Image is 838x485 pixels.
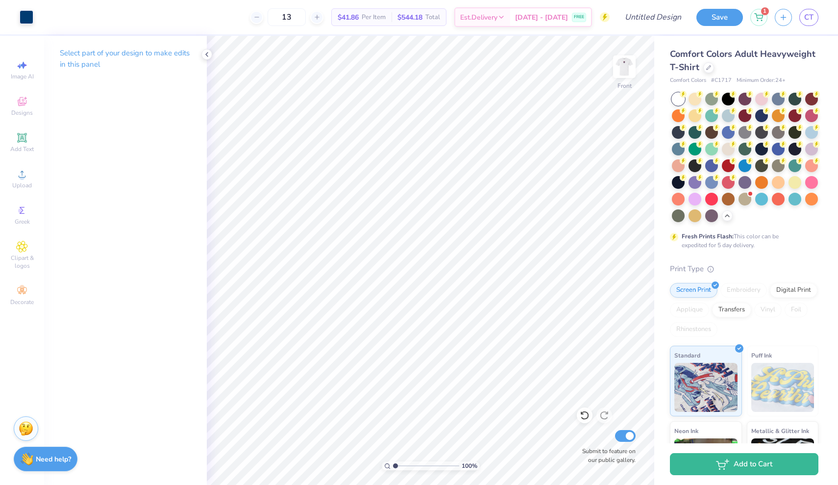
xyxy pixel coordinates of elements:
p: Select part of your design to make edits in this panel [60,48,191,70]
span: Decorate [10,298,34,306]
span: Neon Ink [674,426,698,436]
span: Greek [15,218,30,226]
img: Puff Ink [751,363,814,412]
span: Metallic & Glitter Ink [751,426,809,436]
button: Save [696,9,743,26]
img: Standard [674,363,738,412]
div: Screen Print [670,283,717,298]
input: Untitled Design [617,7,689,27]
span: 100 % [462,461,477,470]
span: Clipart & logos [5,254,39,270]
span: # C1717 [711,77,732,85]
input: – – [268,8,306,26]
div: Applique [670,303,709,317]
span: Upload [12,181,32,189]
div: This color can be expedited for 5 day delivery. [682,232,802,250]
span: Comfort Colors Adult Heavyweight T-Shirt [670,48,815,73]
strong: Fresh Prints Flash: [682,232,734,240]
span: Minimum Order: 24 + [737,77,786,85]
span: Per Item [362,12,386,23]
a: CT [799,9,818,26]
span: Designs [11,109,33,117]
div: Transfers [712,303,751,317]
span: 1 [761,7,769,15]
label: Submit to feature on our public gallery. [577,447,636,464]
span: Total [425,12,440,23]
span: Est. Delivery [460,12,497,23]
span: $544.18 [397,12,422,23]
span: $41.86 [338,12,359,23]
span: CT [804,12,813,23]
div: Digital Print [770,283,817,298]
div: Foil [785,303,808,317]
span: FREE [574,14,584,21]
span: Comfort Colors [670,77,706,85]
div: Front [617,81,632,90]
div: Vinyl [754,303,782,317]
span: Image AI [11,73,34,80]
span: [DATE] - [DATE] [515,12,568,23]
span: Add Text [10,145,34,153]
strong: Need help? [36,455,71,464]
button: Add to Cart [670,453,818,475]
div: Embroidery [720,283,767,298]
img: Front [615,57,634,77]
div: Rhinestones [670,322,717,337]
span: Puff Ink [751,350,772,360]
div: Print Type [670,263,818,275]
span: Standard [674,350,700,360]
